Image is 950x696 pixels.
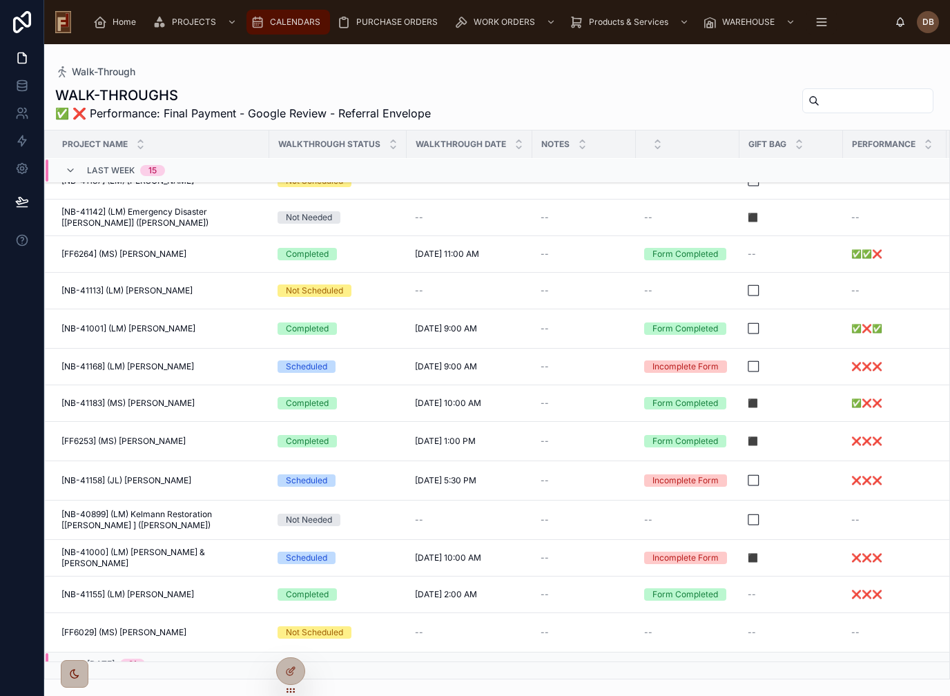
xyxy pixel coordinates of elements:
span: ✅✅❌ [851,249,882,260]
div: Form Completed [652,248,718,260]
a: [DATE] 1:00 PM [415,436,524,447]
span: -- [541,398,549,409]
span: ⬛ [748,212,758,223]
span: [DATE] 9:00 AM [415,361,477,372]
a: [DATE] 5:30 PM [415,475,524,486]
a: -- [851,212,938,223]
div: Completed [286,322,329,335]
a: Form Completed [644,588,731,601]
a: Scheduled [278,360,398,373]
div: Form Completed [652,435,718,447]
a: [NB-41183] (MS) [PERSON_NAME] [61,398,261,409]
span: -- [541,361,549,372]
a: ❌❌❌ [851,475,938,486]
span: -- [644,212,652,223]
a: -- [415,285,524,296]
a: -- [748,627,835,638]
span: Products & Services [589,17,668,28]
a: Form Completed [644,248,731,260]
a: -- [541,249,628,260]
a: Scheduled [278,474,398,487]
a: Form Completed [644,322,731,335]
span: ⬜ [748,475,759,486]
span: -- [415,212,423,223]
a: ⬜ [748,475,835,486]
a: -- [541,552,628,563]
a: -- [541,361,628,372]
a: ⬜ [748,285,835,296]
a: [NB-41000] (LM) [PERSON_NAME] & [PERSON_NAME] [61,547,261,569]
a: [FF6029] (MS) [PERSON_NAME] [61,627,261,638]
a: Not Scheduled [278,626,398,639]
a: [DATE] 2:00 AM [415,589,524,600]
a: ✅❌✅ [851,323,938,334]
a: Form Completed [644,397,731,409]
a: ⬜ [748,514,835,525]
a: ⬛ [748,398,835,409]
div: Not Scheduled [286,626,343,639]
a: Completed [278,322,398,335]
span: [DATE] 10:00 AM [415,552,481,563]
div: Completed [286,248,329,260]
span: ❌❌❌ [851,475,882,486]
span: [DATE] [87,659,115,670]
span: [FF6029] (MS) [PERSON_NAME] [61,627,186,638]
span: -- [541,552,549,563]
a: Completed [278,435,398,447]
a: Completed [278,397,398,409]
span: CALENDARS [270,17,320,28]
div: Incomplete Form [652,474,719,487]
div: Completed [286,397,329,409]
span: [NB-41001] (LM) [PERSON_NAME] [61,323,195,334]
span: WORK ORDERS [474,17,535,28]
a: -- [748,589,835,600]
a: -- [748,249,835,260]
a: Products & Services [565,10,696,35]
a: -- [541,475,628,486]
a: -- [644,285,731,296]
div: Not Needed [286,514,332,526]
span: ❌❌❌ [851,589,882,600]
div: Incomplete Form [652,552,719,564]
span: -- [541,589,549,600]
a: -- [644,514,731,525]
div: Completed [286,588,329,601]
span: -- [748,589,756,600]
span: Project Name [62,139,128,150]
a: [DATE] 10:00 AM [415,398,524,409]
div: Form Completed [652,322,718,335]
span: ✅❌✅ [851,323,882,334]
a: [NB-41168] (LM) [PERSON_NAME] [61,361,261,372]
a: ❌❌❌ [851,436,938,447]
span: Gift Bag [748,139,786,150]
span: [DATE] 2:00 AM [415,589,477,600]
span: ❌❌❌ [851,552,882,563]
a: -- [415,627,524,638]
span: Home [113,17,136,28]
span: ⬛ [748,398,758,409]
span: -- [541,249,549,260]
div: 15 [148,165,157,176]
span: [DATE] 5:30 PM [415,475,476,486]
span: DB [922,17,934,28]
a: [DATE] 9:00 AM [415,361,524,372]
a: -- [541,436,628,447]
a: -- [644,212,731,223]
a: Scheduled [278,552,398,564]
a: -- [415,212,524,223]
span: WAREHOUSE [722,17,775,28]
a: -- [851,514,938,525]
h1: WALK-THROUGHS [55,86,431,105]
a: -- [541,285,628,296]
a: [NB-41113] (LM) [PERSON_NAME] [61,285,261,296]
div: Scheduled [286,474,327,487]
div: Completed [286,435,329,447]
div: Not Needed [286,211,332,224]
span: Notes [541,139,570,150]
span: [NB-41142] (LM) Emergency Disaster [[PERSON_NAME]] ([PERSON_NAME]) [61,206,261,229]
a: [NB-41158] (JL) [PERSON_NAME] [61,475,261,486]
span: [NB-41168] (LM) [PERSON_NAME] [61,361,194,372]
span: ⬜ [748,361,759,372]
span: PURCHASE ORDERS [356,17,438,28]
